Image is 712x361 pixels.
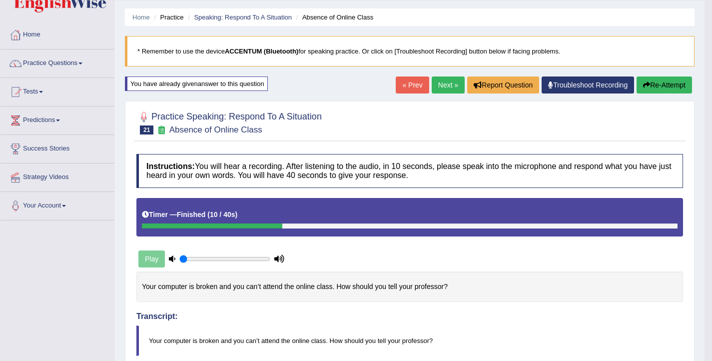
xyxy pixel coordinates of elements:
[432,76,465,93] a: Next »
[0,106,114,131] a: Predictions
[235,210,238,218] b: )
[136,325,683,356] blockquote: Your computer is broken and you can’t attend the online class. How should you tell your professor?
[225,47,298,55] b: ACCENTUM (Bluetooth)
[136,109,322,134] h2: Practice Speaking: Respond To A Situation
[0,21,114,46] a: Home
[125,76,268,91] div: You have already given answer to this question
[0,78,114,103] a: Tests
[169,125,262,134] small: Absence of Online Class
[542,76,634,93] a: Troubleshoot Recording
[146,162,195,170] b: Instructions:
[125,36,695,66] blockquote: * Remember to use the device for speaking practice. Or click on [Troubleshoot Recording] button b...
[136,154,683,187] h4: You will hear a recording. After listening to the audio, in 10 seconds, please speak into the mic...
[136,271,683,302] div: Your computer is broken and you can’t attend the online class. How should you tell your professor?
[294,12,374,22] li: Absence of Online Class
[156,125,166,135] small: Exam occurring question
[194,13,292,21] a: Speaking: Respond To A Situation
[396,76,429,93] a: « Prev
[177,210,206,218] b: Finished
[140,125,153,134] span: 21
[132,13,150,21] a: Home
[0,135,114,160] a: Success Stories
[142,211,237,218] h5: Timer —
[0,192,114,217] a: Your Account
[637,76,692,93] button: Re-Attempt
[0,49,114,74] a: Practice Questions
[467,76,539,93] button: Report Question
[207,210,210,218] b: (
[151,12,183,22] li: Practice
[210,210,235,218] b: 10 / 40s
[0,163,114,188] a: Strategy Videos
